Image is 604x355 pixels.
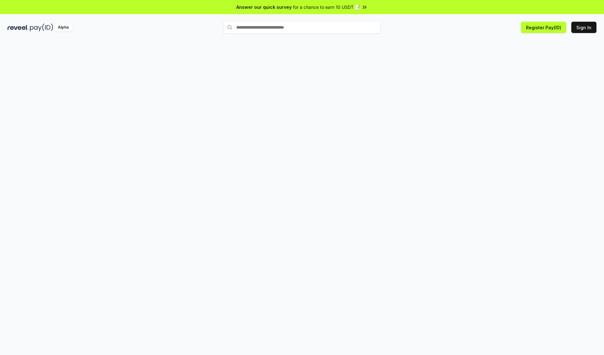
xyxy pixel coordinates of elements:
button: Sign In [571,22,596,33]
span: for a chance to earn 10 USDT 📝 [293,4,360,10]
span: Answer our quick survey [236,4,292,10]
img: reveel_dark [8,24,29,31]
img: pay_id [30,24,53,31]
button: Register Pay(ID) [521,22,566,33]
div: Alpha [54,24,72,31]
